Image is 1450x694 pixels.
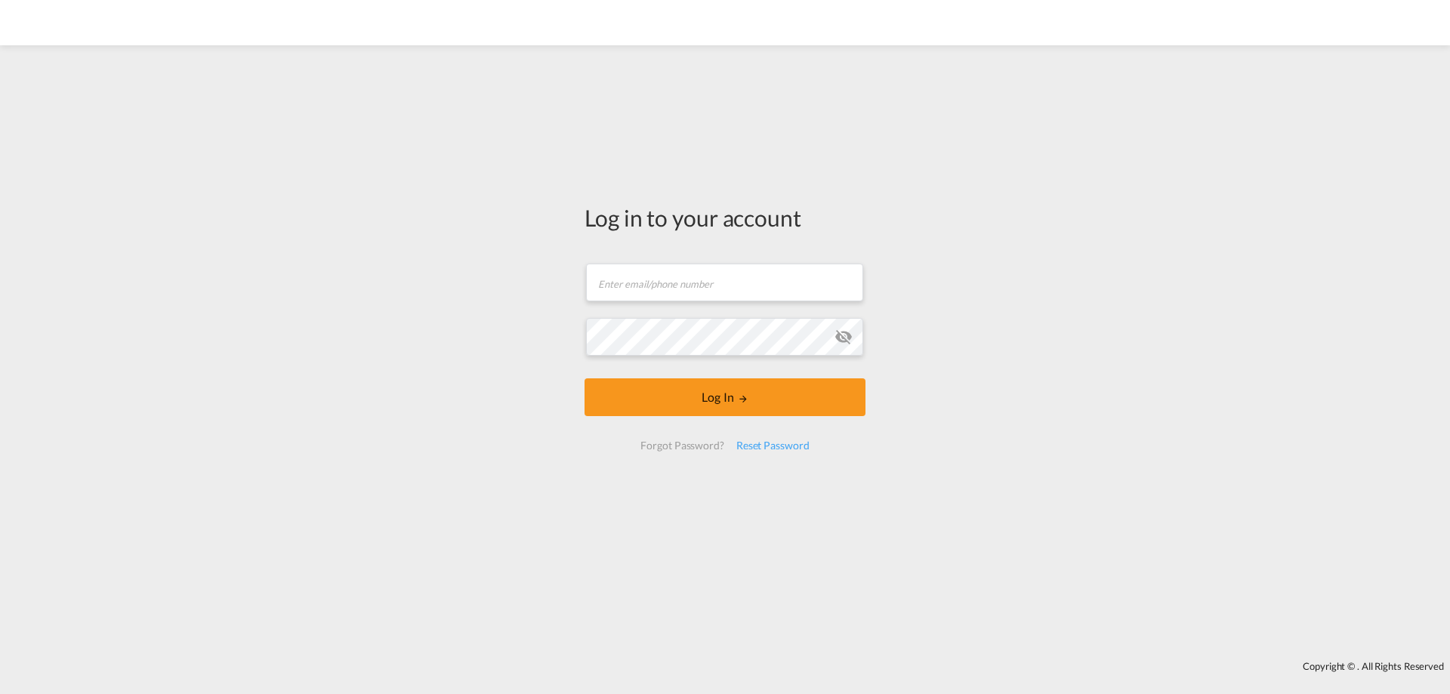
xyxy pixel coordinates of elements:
button: LOGIN [585,378,865,416]
div: Reset Password [730,432,816,459]
div: Log in to your account [585,202,865,233]
input: Enter email/phone number [586,264,863,301]
div: Forgot Password? [634,432,730,459]
md-icon: icon-eye-off [835,328,853,346]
